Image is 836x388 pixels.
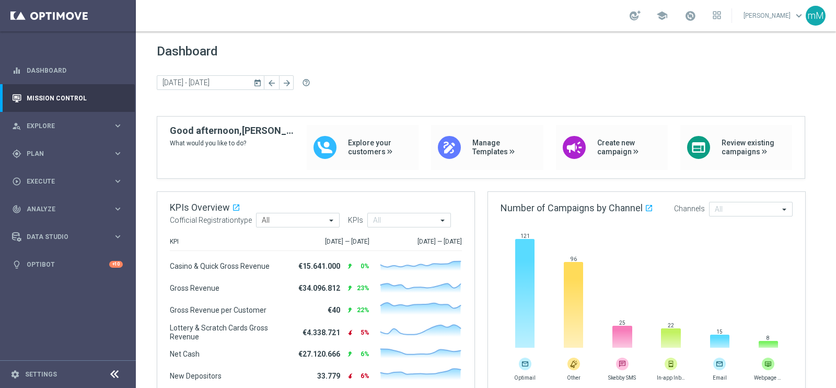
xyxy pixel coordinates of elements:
[11,205,123,213] button: track_changes Analyze keyboard_arrow_right
[742,8,806,24] a: [PERSON_NAME]keyboard_arrow_down
[27,56,123,84] a: Dashboard
[11,233,123,241] button: Data Studio keyboard_arrow_right
[11,66,123,75] button: equalizer Dashboard
[27,151,113,157] span: Plan
[27,206,113,212] span: Analyze
[12,149,113,158] div: Plan
[113,204,123,214] i: keyboard_arrow_right
[113,232,123,242] i: keyboard_arrow_right
[12,232,113,242] div: Data Studio
[806,6,826,26] div: mM
[109,261,123,268] div: +10
[25,371,57,378] a: Settings
[27,178,113,185] span: Execute
[27,123,113,129] span: Explore
[12,204,113,214] div: Analyze
[12,250,123,278] div: Optibot
[113,176,123,186] i: keyboard_arrow_right
[12,121,113,131] div: Explore
[27,84,123,112] a: Mission Control
[12,121,21,131] i: person_search
[12,260,21,269] i: lightbulb
[113,149,123,158] i: keyboard_arrow_right
[10,370,20,379] i: settings
[11,260,123,269] button: lightbulb Optibot +10
[27,250,109,278] a: Optibot
[12,84,123,112] div: Mission Control
[793,10,805,21] span: keyboard_arrow_down
[12,56,123,84] div: Dashboard
[656,10,668,21] span: school
[12,149,21,158] i: gps_fixed
[113,121,123,131] i: keyboard_arrow_right
[12,204,21,214] i: track_changes
[12,177,113,186] div: Execute
[12,177,21,186] i: play_circle_outline
[11,177,123,186] button: play_circle_outline Execute keyboard_arrow_right
[11,122,123,130] button: person_search Explore keyboard_arrow_right
[11,150,123,158] button: gps_fixed Plan keyboard_arrow_right
[12,66,21,75] i: equalizer
[11,94,123,102] button: Mission Control
[27,234,113,240] span: Data Studio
